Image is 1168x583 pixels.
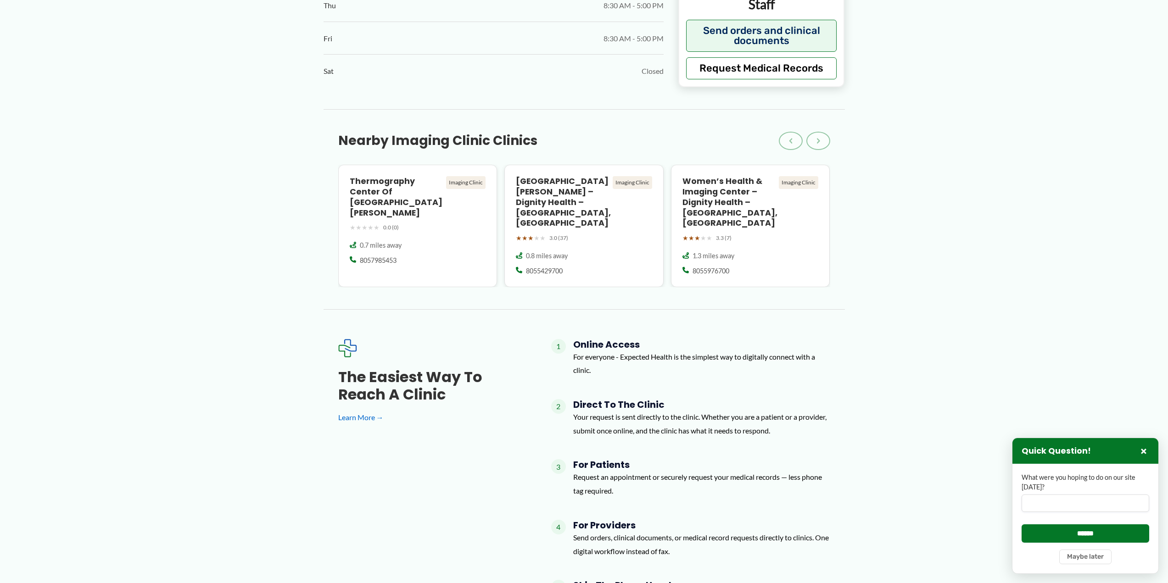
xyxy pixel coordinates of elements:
[693,267,729,276] span: 8055976700
[716,233,732,243] span: 3.3 (7)
[350,222,356,233] span: ★
[540,232,546,244] span: ★
[350,176,443,218] h4: Thermography Center of [GEOGRAPHIC_DATA][PERSON_NAME]
[604,32,664,45] span: 8:30 AM - 5:00 PM
[816,135,820,146] span: ›
[324,64,334,78] span: Sat
[686,20,837,52] button: Send orders and clinical documents
[374,222,380,233] span: ★
[573,470,830,497] p: Request an appointment or securely request your medical records — less phone tag required.
[338,133,537,149] h3: Nearby Imaging Clinic Clinics
[688,232,694,244] span: ★
[700,232,706,244] span: ★
[526,267,563,276] span: 8055429700
[526,251,568,261] span: 0.8 miles away
[779,176,818,189] div: Imaging Clinic
[779,132,803,150] button: ‹
[694,232,700,244] span: ★
[573,459,830,470] h4: For Patients
[516,176,609,228] h4: [GEOGRAPHIC_DATA][PERSON_NAME] – Dignity Health – [GEOGRAPHIC_DATA], [GEOGRAPHIC_DATA]
[360,241,402,250] span: 0.7 miles away
[528,232,534,244] span: ★
[324,32,332,45] span: Fri
[368,222,374,233] span: ★
[789,135,793,146] span: ‹
[1059,550,1112,564] button: Maybe later
[682,176,776,228] h4: Women’s Health & Imaging Center – Dignity Health – [GEOGRAPHIC_DATA], [GEOGRAPHIC_DATA]
[551,339,566,354] span: 1
[504,165,664,287] a: [GEOGRAPHIC_DATA][PERSON_NAME] – Dignity Health – [GEOGRAPHIC_DATA], [GEOGRAPHIC_DATA] Imaging Cl...
[642,64,664,78] span: Closed
[338,368,522,404] h3: The Easiest Way to Reach a Clinic
[1022,446,1091,456] h3: Quick Question!
[338,339,357,357] img: Expected Healthcare Logo
[573,339,830,350] h4: Online Access
[1022,473,1149,492] label: What were you hoping to do on our site [DATE]?
[551,520,566,534] span: 4
[573,410,830,437] p: Your request is sent directly to the clinic. Whether you are a patient or a provider, submit once...
[671,165,830,287] a: Women’s Health & Imaging Center – Dignity Health – [GEOGRAPHIC_DATA], [GEOGRAPHIC_DATA] Imaging C...
[573,531,830,558] p: Send orders, clinical documents, or medical record requests directly to clinics. One digital work...
[573,520,830,531] h4: For Providers
[522,232,528,244] span: ★
[551,459,566,474] span: 3
[516,232,522,244] span: ★
[338,411,522,424] a: Learn More →
[551,399,566,414] span: 2
[613,176,652,189] div: Imaging Clinic
[1138,445,1149,456] button: Close
[383,222,399,233] span: 0.0 (0)
[693,251,734,261] span: 1.3 miles away
[573,399,830,410] h4: Direct to the Clinic
[806,132,830,150] button: ›
[686,57,837,79] button: Request Medical Records
[338,165,497,287] a: Thermography Center of [GEOGRAPHIC_DATA][PERSON_NAME] Imaging Clinic ★★★★★ 0.0 (0) 0.7 miles away...
[446,176,486,189] div: Imaging Clinic
[549,233,568,243] span: 3.0 (37)
[682,232,688,244] span: ★
[573,350,830,377] p: For everyone - Expected Health is the simplest way to digitally connect with a clinic.
[360,256,397,265] span: 8057985453
[362,222,368,233] span: ★
[706,232,712,244] span: ★
[356,222,362,233] span: ★
[534,232,540,244] span: ★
